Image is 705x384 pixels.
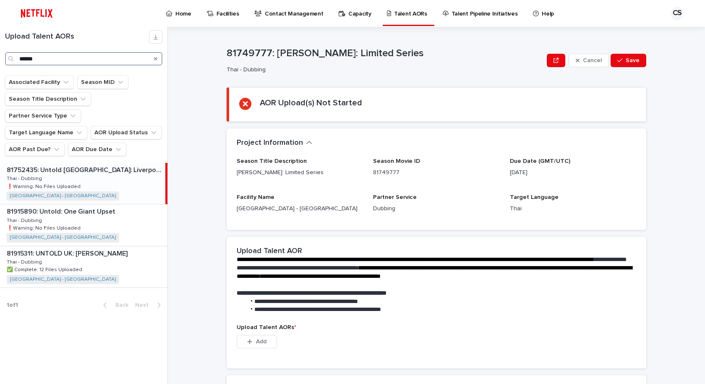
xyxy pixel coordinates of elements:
button: Back [97,301,132,309]
button: Associated Facility [5,76,74,89]
button: Partner Service Type [5,109,81,123]
p: Thai [510,204,636,213]
button: Project Information [237,138,312,148]
p: 81752435: Untold UK: Liverpool's Miracle of Istanbul [7,165,164,174]
p: 81749777 [373,168,499,177]
p: ❗️Warning: No Files Uploaded [7,182,82,190]
a: [GEOGRAPHIC_DATA] - [GEOGRAPHIC_DATA] [10,235,116,240]
p: Dubbing [373,204,499,213]
a: [GEOGRAPHIC_DATA] - [GEOGRAPHIC_DATA] [10,193,116,199]
p: 81915311: UNTOLD UK: [PERSON_NAME] [7,248,129,258]
span: Facility Name [237,194,274,200]
button: AOR Past Due? [5,143,65,156]
span: Season Title Description [237,158,307,164]
span: Add [256,339,266,345]
a: [GEOGRAPHIC_DATA] - [GEOGRAPHIC_DATA] [10,277,116,282]
button: Target Language Name [5,126,87,139]
p: [DATE] [510,168,636,177]
button: Season Title Description [5,92,91,106]
span: Save [626,57,640,63]
span: Partner Service [373,194,417,200]
h1: Upload Talent AORs [5,32,149,42]
button: Next [132,301,167,309]
p: [PERSON_NAME]: Limited Series [237,168,363,177]
p: ❗️Warning: No Files Uploaded [7,224,82,231]
span: Back [110,302,128,308]
button: Season MID [77,76,128,89]
p: Thai - Dubbing [7,216,44,224]
button: Cancel [569,54,609,67]
input: Search [5,52,162,65]
h2: Upload Talent AOR [237,247,302,256]
p: 81915890: Untold: One Giant Upset [7,206,117,216]
p: Thai - Dubbing [7,258,44,265]
h2: AOR Upload(s) Not Started [260,98,362,108]
p: [GEOGRAPHIC_DATA] - [GEOGRAPHIC_DATA] [237,204,363,213]
span: Upload Talent AORs [237,324,296,330]
span: Next [135,302,154,308]
button: AOR Due Date [68,143,126,156]
span: Season Movie ID [373,158,420,164]
button: Save [611,54,646,67]
p: Thai - Dubbing [7,174,44,182]
h2: Project Information [237,138,303,148]
span: Target Language [510,194,559,200]
button: Add [237,335,277,348]
p: 81749777: [PERSON_NAME]: Limited Series [227,47,543,60]
p: ✅ Complete: 12 Files Uploaded [7,265,84,273]
img: ifQbXi3ZQGMSEF7WDB7W [17,5,57,22]
div: CS [671,7,684,20]
p: Thai - Dubbing [227,66,540,73]
button: AOR Upload Status [91,126,162,139]
span: Cancel [583,57,602,63]
span: Due Date (GMT/UTC) [510,158,570,164]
